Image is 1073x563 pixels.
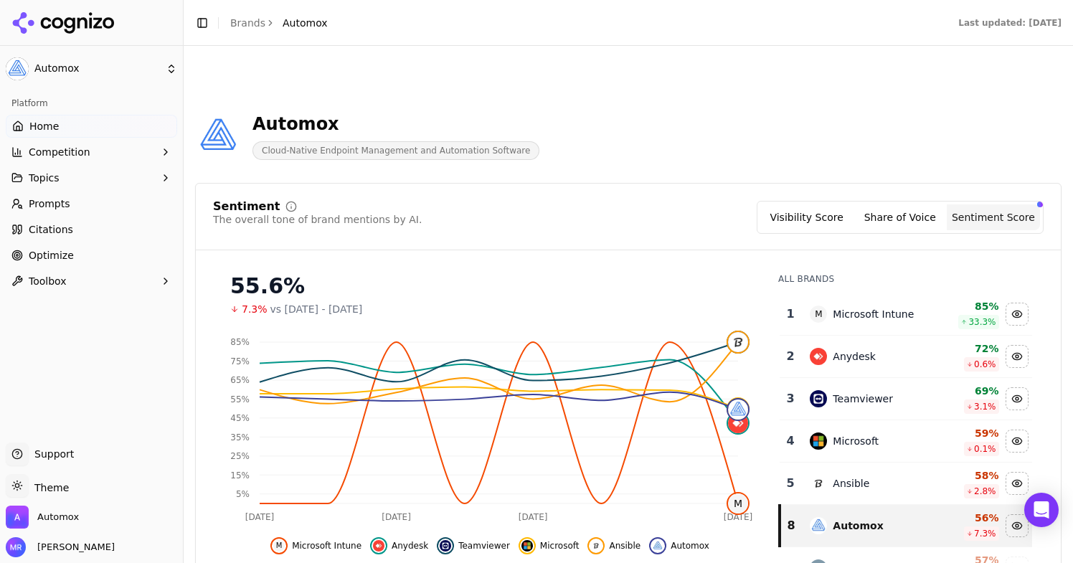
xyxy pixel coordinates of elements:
[724,512,753,522] tspan: [DATE]
[29,171,60,185] span: Topics
[649,537,709,554] button: Hide automox data
[810,306,827,323] span: M
[590,540,602,552] img: ansible
[6,537,115,557] button: Open user button
[935,426,998,440] div: 59%
[671,540,709,552] span: Automox
[833,307,914,321] div: Microsoft Intune
[974,443,996,455] span: 0.1 %
[230,413,250,423] tspan: 45%
[373,540,384,552] img: anydesk
[29,119,59,133] span: Home
[6,506,29,529] img: Automox
[283,16,328,30] span: Automox
[540,540,580,552] span: Microsoft
[780,420,1032,463] tr: 4microsoftMicrosoft59%0.1%Hide microsoft data
[292,540,361,552] span: Microsoft Intune
[213,201,280,212] div: Sentiment
[370,537,428,554] button: Hide anydesk data
[29,482,69,493] span: Theme
[833,349,876,364] div: Anydesk
[252,113,539,136] div: Automox
[728,413,748,433] img: anydesk
[785,432,795,450] div: 4
[1006,472,1029,495] button: Hide ansible data
[236,489,250,499] tspan: 5%
[6,218,177,241] a: Citations
[270,537,361,554] button: Hide microsoft intune data
[935,468,998,483] div: 58%
[230,375,250,385] tspan: 65%
[6,270,177,293] button: Toolbox
[785,475,795,492] div: 5
[968,316,996,328] span: 33.3 %
[935,384,998,398] div: 69%
[974,486,996,497] span: 2.8 %
[6,192,177,215] a: Prompts
[6,141,177,164] button: Competition
[458,540,510,552] span: Teamviewer
[833,392,893,406] div: Teamviewer
[195,113,241,159] img: Automox
[230,356,250,366] tspan: 75%
[780,463,1032,505] tr: 5ansibleAnsible58%2.8%Hide ansible data
[728,493,748,514] span: M
[6,244,177,267] a: Optimize
[780,293,1032,336] tr: 1MMicrosoft Intune85%33.3%Hide microsoft intune data
[587,537,641,554] button: Hide ansible data
[609,540,641,552] span: Ansible
[652,540,663,552] img: automox
[29,145,90,159] span: Competition
[519,537,580,554] button: Hide microsoft data
[230,337,250,347] tspan: 85%
[780,336,1032,378] tr: 2anydeskAnydesk72%0.6%Hide anydesk data
[519,512,548,522] tspan: [DATE]
[974,401,996,412] span: 3.1 %
[34,62,160,75] span: Automox
[785,306,795,323] div: 1
[230,16,328,30] nav: breadcrumb
[810,517,827,534] img: automox
[728,332,748,352] img: ansible
[833,476,869,491] div: Ansible
[833,519,883,533] div: Automox
[29,447,74,461] span: Support
[935,299,998,313] div: 85%
[521,540,533,552] img: microsoft
[440,540,451,552] img: teamviewer
[213,212,422,227] div: The overall tone of brand mentions by AI.
[382,512,411,522] tspan: [DATE]
[230,273,750,299] div: 55.6%
[778,273,1032,285] div: All Brands
[6,166,177,189] button: Topics
[760,204,854,230] button: Visibility Score
[245,512,275,522] tspan: [DATE]
[230,17,265,29] a: Brands
[6,537,26,557] img: Maddie Regis
[29,197,70,211] span: Prompts
[787,517,795,534] div: 8
[437,537,510,554] button: Hide teamviewer data
[273,540,285,552] span: M
[974,528,996,539] span: 7.3 %
[785,390,795,407] div: 3
[1006,430,1029,453] button: Hide microsoft data
[810,390,827,407] img: teamviewer
[32,541,115,554] span: [PERSON_NAME]
[252,141,539,160] span: Cloud-Native Endpoint Management and Automation Software
[974,359,996,370] span: 0.6 %
[958,17,1062,29] div: Last updated: [DATE]
[935,341,998,356] div: 72%
[935,511,998,525] div: 56%
[29,222,73,237] span: Citations
[810,348,827,365] img: anydesk
[1006,514,1029,537] button: Hide automox data
[810,432,827,450] img: microsoft
[6,57,29,80] img: Automox
[1006,345,1029,368] button: Hide anydesk data
[854,204,947,230] button: Share of Voice
[833,434,879,448] div: Microsoft
[780,505,1032,547] tr: 8automoxAutomox56%7.3%Hide automox data
[785,348,795,365] div: 2
[6,506,79,529] button: Open organization switcher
